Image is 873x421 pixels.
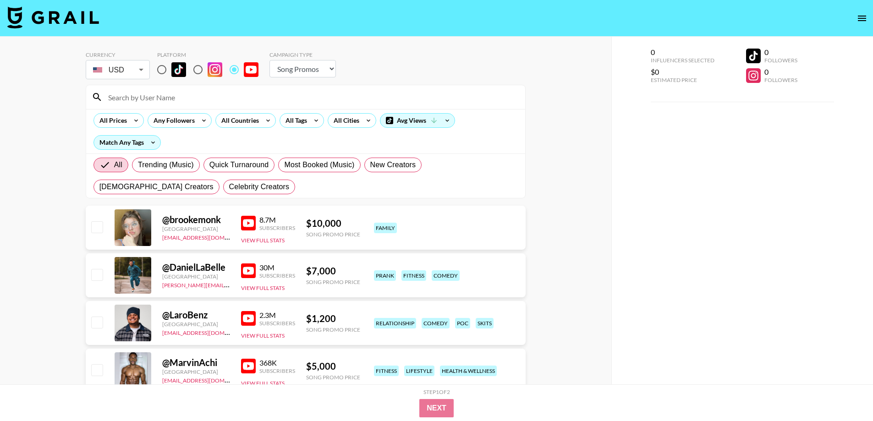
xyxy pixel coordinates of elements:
div: USD [88,62,148,78]
span: New Creators [370,159,416,170]
div: All Prices [94,114,129,127]
div: [GEOGRAPHIC_DATA] [162,321,230,328]
div: Any Followers [148,114,197,127]
div: $ 7,000 [306,265,360,277]
div: Song Promo Price [306,326,360,333]
div: Estimated Price [651,77,714,83]
span: Most Booked (Music) [284,159,354,170]
div: Song Promo Price [306,279,360,285]
div: relationship [374,318,416,328]
span: Trending (Music) [138,159,194,170]
button: View Full Stats [241,380,285,387]
div: Currency [86,51,150,58]
div: Campaign Type [269,51,336,58]
div: comedy [422,318,450,328]
div: All Tags [280,114,309,127]
div: $0 [651,67,714,77]
div: fitness [374,366,399,376]
div: $ 1,200 [306,313,360,324]
div: Followers [764,57,797,64]
div: poc [455,318,470,328]
span: Quick Turnaround [209,159,269,170]
img: Grail Talent [7,6,99,28]
div: Followers [764,77,797,83]
img: YouTube [241,359,256,373]
img: YouTube [241,216,256,230]
div: comedy [432,270,460,281]
div: $ 5,000 [306,361,360,372]
div: @ brookemonk [162,214,230,225]
button: View Full Stats [241,237,285,244]
button: Next [419,399,454,417]
div: Subscribers [259,272,295,279]
div: 0 [651,48,714,57]
div: Song Promo Price [306,374,360,381]
div: All Cities [328,114,361,127]
img: YouTube [241,311,256,326]
div: family [374,223,397,233]
div: Avg Views [380,114,455,127]
input: Search by User Name [103,90,520,104]
div: @ MarvinAchi [162,357,230,368]
span: Celebrity Creators [229,181,290,192]
a: [EMAIL_ADDRESS][DOMAIN_NAME] [162,328,254,336]
div: @ DanielLaBelle [162,262,230,273]
img: Instagram [208,62,222,77]
span: All [114,159,122,170]
div: 368K [259,358,295,367]
img: YouTube [244,62,258,77]
div: All Countries [216,114,261,127]
div: [GEOGRAPHIC_DATA] [162,368,230,375]
a: [EMAIL_ADDRESS][DOMAIN_NAME] [162,375,254,384]
button: View Full Stats [241,284,285,291]
div: Step 1 of 2 [423,388,450,395]
span: [DEMOGRAPHIC_DATA] Creators [99,181,214,192]
img: YouTube [241,263,256,278]
div: health & wellness [440,366,497,376]
button: open drawer [853,9,871,27]
div: Subscribers [259,367,295,374]
div: 2.3M [259,311,295,320]
div: skits [476,318,494,328]
div: @ LaroBenz [162,309,230,321]
div: Subscribers [259,224,295,231]
div: lifestyle [404,366,434,376]
a: [PERSON_NAME][EMAIL_ADDRESS][DOMAIN_NAME] [162,280,298,289]
img: TikTok [171,62,186,77]
div: [GEOGRAPHIC_DATA] [162,273,230,280]
div: 8.7M [259,215,295,224]
div: prank [374,270,396,281]
iframe: Drift Widget Chat Controller [827,375,862,410]
div: Subscribers [259,320,295,327]
div: $ 10,000 [306,218,360,229]
div: 0 [764,67,797,77]
div: 0 [764,48,797,57]
div: Platform [157,51,266,58]
div: Match Any Tags [94,136,160,149]
a: [EMAIL_ADDRESS][DOMAIN_NAME] [162,232,254,241]
div: fitness [401,270,426,281]
div: Influencers Selected [651,57,714,64]
div: Song Promo Price [306,231,360,238]
div: 30M [259,263,295,272]
button: View Full Stats [241,332,285,339]
div: [GEOGRAPHIC_DATA] [162,225,230,232]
